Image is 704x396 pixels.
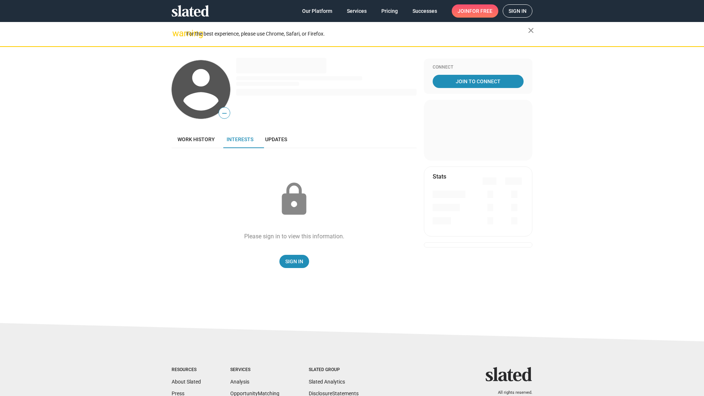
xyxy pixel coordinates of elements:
[433,173,446,180] mat-card-title: Stats
[177,136,215,142] span: Work history
[381,4,398,18] span: Pricing
[244,232,344,240] div: Please sign in to view this information.
[412,4,437,18] span: Successes
[433,75,524,88] a: Join To Connect
[230,379,249,385] a: Analysis
[503,4,532,18] a: Sign in
[276,181,312,218] mat-icon: lock
[186,29,528,39] div: For the best experience, please use Chrome, Safari, or Firefox.
[172,29,181,38] mat-icon: warning
[296,4,338,18] a: Our Platform
[172,379,201,385] a: About Slated
[259,131,293,148] a: Updates
[375,4,404,18] a: Pricing
[434,75,522,88] span: Join To Connect
[227,136,253,142] span: Interests
[302,4,332,18] span: Our Platform
[219,109,230,118] span: —
[279,255,309,268] a: Sign In
[433,65,524,70] div: Connect
[347,4,367,18] span: Services
[230,367,279,373] div: Services
[265,136,287,142] span: Updates
[285,255,303,268] span: Sign In
[341,4,373,18] a: Services
[221,131,259,148] a: Interests
[469,4,492,18] span: for free
[172,367,201,373] div: Resources
[172,131,221,148] a: Work history
[527,26,535,35] mat-icon: close
[452,4,498,18] a: Joinfor free
[309,367,359,373] div: Slated Group
[407,4,443,18] a: Successes
[509,5,527,17] span: Sign in
[309,379,345,385] a: Slated Analytics
[458,4,492,18] span: Join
